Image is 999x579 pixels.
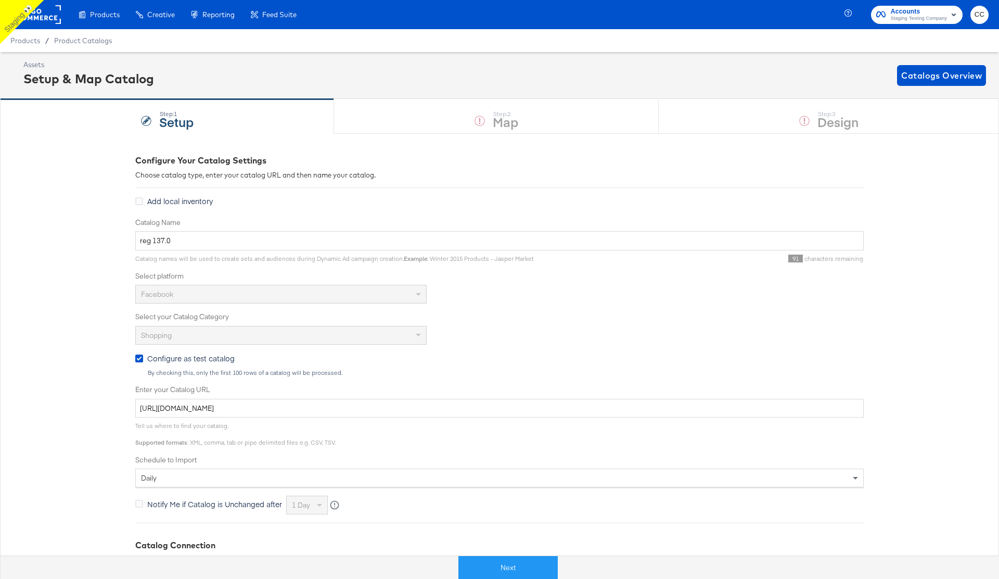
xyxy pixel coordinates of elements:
[871,6,963,24] button: AccountsStaging Testing Company
[975,9,984,21] span: CC
[788,255,803,262] span: 91
[135,312,864,322] label: Select your Catalog Category
[159,110,194,118] div: Step: 1
[404,255,427,262] strong: Example
[891,15,947,23] span: Staging Testing Company
[292,500,310,510] span: 1 day
[141,331,172,340] span: Shopping
[147,196,213,206] span: Add local inventory
[891,6,947,17] span: Accounts
[147,10,175,19] span: Creative
[135,218,864,228] label: Catalog Name
[534,255,864,263] div: characters remaining
[147,353,235,363] span: Configure as test catalog
[135,455,864,465] label: Schedule to Import
[135,438,187,446] strong: Supported formats
[23,60,154,70] div: Assets
[135,385,864,395] label: Enter your Catalog URL
[135,271,864,281] label: Select platform
[54,36,112,45] a: Product Catalogs
[901,68,982,83] span: Catalogs Overview
[141,473,157,483] span: daily
[970,6,989,24] button: CC
[135,539,864,551] div: Catalog Connection
[135,255,534,262] span: Catalog names will be used to create sets and audiences during Dynamic Ad campaign creation. : Wi...
[147,499,282,509] span: Notify Me if Catalog is Unchanged after
[135,422,336,446] span: Tell us where to find your catalog. : XML, comma, tab or pipe delimited files e.g. CSV, TSV.
[40,36,54,45] span: /
[897,65,986,86] button: Catalogs Overview
[10,36,40,45] span: Products
[159,113,194,130] strong: Setup
[23,70,154,87] div: Setup & Map Catalog
[262,10,297,19] span: Feed Suite
[202,10,235,19] span: Reporting
[147,369,864,376] div: By checking this, only the first 100 rows of a catalog will be processed.
[135,170,864,180] div: Choose catalog type, enter your catalog URL and then name your catalog.
[135,231,864,250] input: Name your catalog e.g. My Dynamic Product Catalog
[141,289,173,299] span: Facebook
[135,399,864,418] input: Enter Catalog URL, e.g. http://www.example.com/products.xml
[90,10,120,19] span: Products
[135,155,864,167] div: Configure Your Catalog Settings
